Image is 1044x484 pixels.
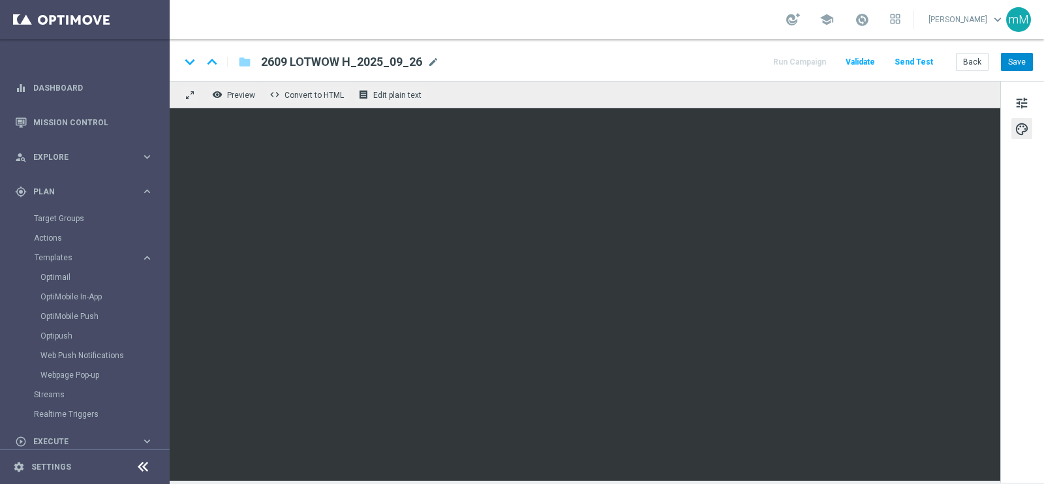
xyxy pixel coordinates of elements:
div: Webpage Pop-up [40,365,168,385]
div: OptiMobile Push [40,307,168,326]
a: OptiMobile In-App [40,292,136,302]
div: Optipush [40,326,168,346]
button: tune [1011,92,1032,113]
div: Mission Control [15,105,153,140]
i: gps_fixed [15,186,27,198]
div: mM [1006,7,1031,32]
span: Plan [33,188,141,196]
a: Target Groups [34,213,136,224]
button: Templates keyboard_arrow_right [34,252,154,263]
span: school [820,12,834,27]
a: Optimail [40,272,136,282]
button: Back [956,53,989,71]
a: Settings [31,463,71,471]
button: equalizer Dashboard [14,83,154,93]
span: tune [1015,95,1029,112]
span: Convert to HTML [284,91,344,100]
a: OptiMobile Push [40,311,136,322]
i: remove_red_eye [212,89,223,100]
a: [PERSON_NAME]keyboard_arrow_down [927,10,1006,29]
span: Execute [33,438,141,446]
div: Dashboard [15,70,153,105]
button: Send Test [893,53,935,71]
button: gps_fixed Plan keyboard_arrow_right [14,187,154,197]
a: Streams [34,389,136,400]
a: Actions [34,233,136,243]
i: keyboard_arrow_right [141,435,153,447]
div: Target Groups [34,209,168,228]
button: remove_red_eye Preview [209,86,261,103]
span: Preview [227,91,255,100]
i: equalizer [15,82,27,94]
i: receipt [358,89,369,100]
div: OptiMobile In-App [40,287,168,307]
a: Optipush [40,331,136,341]
i: settings [13,461,25,473]
div: Streams [34,385,168,404]
span: palette [1015,121,1029,138]
button: Validate [844,53,877,71]
i: play_circle_outline [15,436,27,447]
a: Web Push Notifications [40,350,136,361]
div: Realtime Triggers [34,404,168,424]
button: Mission Control [14,117,154,128]
a: Realtime Triggers [34,409,136,419]
span: 2609 LOTWOW H_2025_09_26 [261,54,422,70]
i: keyboard_arrow_right [141,151,153,163]
span: code [269,89,280,100]
div: Templates [35,254,141,262]
div: Plan [15,186,141,198]
button: person_search Explore keyboard_arrow_right [14,152,154,162]
button: Save [1001,53,1033,71]
div: Optimail [40,267,168,287]
i: keyboard_arrow_right [141,185,153,198]
a: Dashboard [33,70,153,105]
a: Webpage Pop-up [40,370,136,380]
i: folder [238,54,251,70]
span: Validate [846,57,875,67]
div: Templates [34,248,168,385]
div: Execute [15,436,141,447]
button: palette [1011,118,1032,139]
button: play_circle_outline Execute keyboard_arrow_right [14,436,154,447]
i: keyboard_arrow_down [180,52,200,72]
span: Edit plain text [373,91,422,100]
div: Web Push Notifications [40,346,168,365]
i: keyboard_arrow_right [141,252,153,264]
i: keyboard_arrow_up [202,52,222,72]
div: Explore [15,151,141,163]
span: mode_edit [427,56,439,68]
span: Templates [35,254,128,262]
button: code Convert to HTML [266,86,350,103]
span: keyboard_arrow_down [990,12,1005,27]
span: Explore [33,153,141,161]
a: Mission Control [33,105,153,140]
button: receipt Edit plain text [355,86,427,103]
div: Actions [34,228,168,248]
i: person_search [15,151,27,163]
button: folder [237,52,253,72]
